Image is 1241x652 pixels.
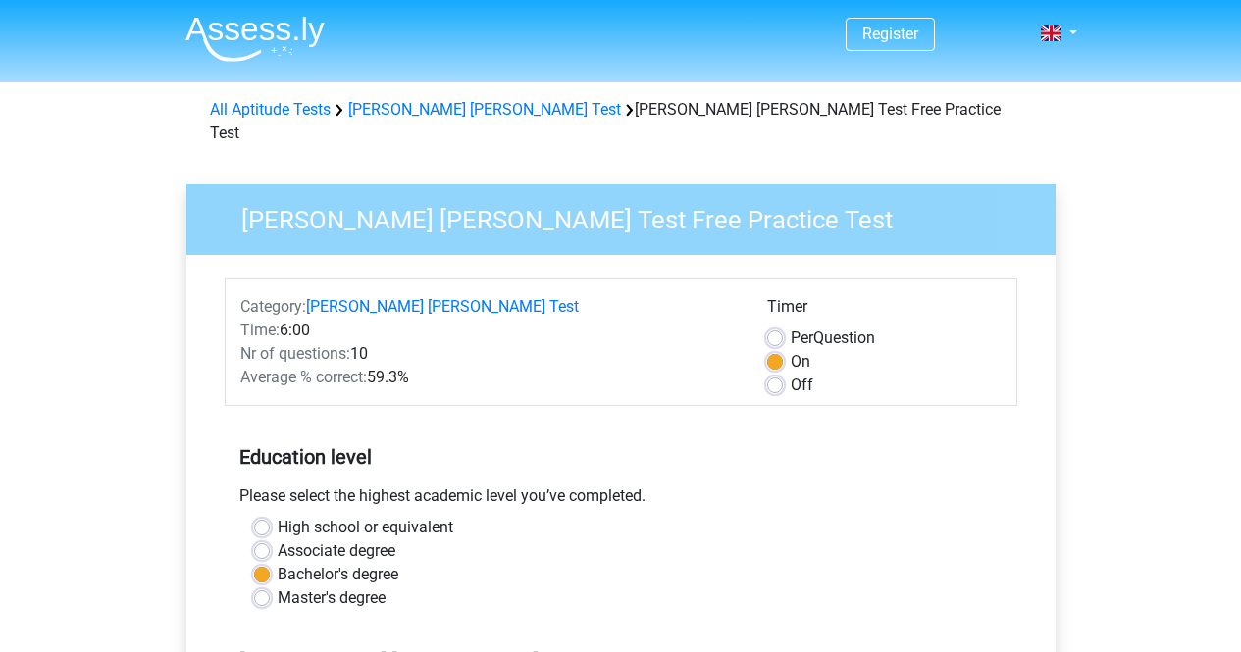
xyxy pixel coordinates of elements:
[240,297,306,316] span: Category:
[791,328,813,347] span: Per
[226,319,752,342] div: 6:00
[240,321,280,339] span: Time:
[348,100,621,119] a: [PERSON_NAME] [PERSON_NAME] Test
[306,297,579,316] a: [PERSON_NAME] [PERSON_NAME] Test
[239,437,1003,476] h5: Education level
[240,368,367,386] span: Average % correct:
[202,98,1040,145] div: [PERSON_NAME] [PERSON_NAME] Test Free Practice Test
[862,25,918,43] a: Register
[791,374,813,397] label: Off
[278,586,386,610] label: Master's degree
[210,100,331,119] a: All Aptitude Tests
[767,295,1002,326] div: Timer
[791,350,810,374] label: On
[791,326,875,350] label: Question
[185,16,325,62] img: Assessly
[226,342,752,366] div: 10
[278,516,453,539] label: High school or equivalent
[225,484,1017,516] div: Please select the highest academic level you’ve completed.
[226,366,752,389] div: 59.3%
[218,197,1041,235] h3: [PERSON_NAME] [PERSON_NAME] Test Free Practice Test
[240,344,350,363] span: Nr of questions:
[278,539,395,563] label: Associate degree
[278,563,398,586] label: Bachelor's degree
